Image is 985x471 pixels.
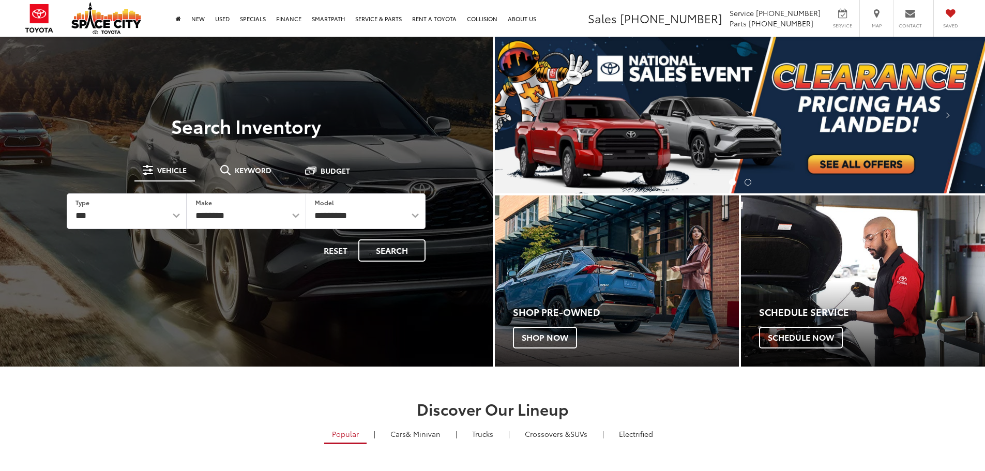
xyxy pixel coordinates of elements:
[741,195,985,367] div: Toyota
[620,10,722,26] span: [PHONE_NUMBER]
[730,8,754,18] span: Service
[588,10,617,26] span: Sales
[324,425,367,444] a: Popular
[831,22,854,29] span: Service
[517,425,595,443] a: SUVs
[235,166,271,174] span: Keyword
[464,425,501,443] a: Trucks
[912,57,985,173] button: Click to view next picture.
[759,307,985,317] h4: Schedule Service
[383,425,448,443] a: Cars
[513,327,577,348] span: Shop Now
[453,429,460,439] li: |
[195,198,212,207] label: Make
[756,8,821,18] span: [PHONE_NUMBER]
[611,425,661,443] a: Electrified
[741,195,985,367] a: Schedule Service Schedule Now
[495,195,739,367] a: Shop Pre-Owned Shop Now
[43,115,449,136] h3: Search Inventory
[315,239,356,262] button: Reset
[314,198,334,207] label: Model
[495,195,739,367] div: Toyota
[128,400,857,417] h2: Discover Our Lineup
[939,22,962,29] span: Saved
[371,429,378,439] li: |
[749,18,813,28] span: [PHONE_NUMBER]
[525,429,570,439] span: Crossovers &
[358,239,426,262] button: Search
[71,2,141,34] img: Space City Toyota
[406,429,441,439] span: & Minivan
[495,57,568,173] button: Click to view previous picture.
[513,307,739,317] h4: Shop Pre-Owned
[745,179,751,186] li: Go to slide number 2.
[759,327,843,348] span: Schedule Now
[157,166,187,174] span: Vehicle
[729,179,736,186] li: Go to slide number 1.
[321,167,350,174] span: Budget
[865,22,888,29] span: Map
[899,22,922,29] span: Contact
[730,18,747,28] span: Parts
[506,429,512,439] li: |
[75,198,89,207] label: Type
[600,429,607,439] li: |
